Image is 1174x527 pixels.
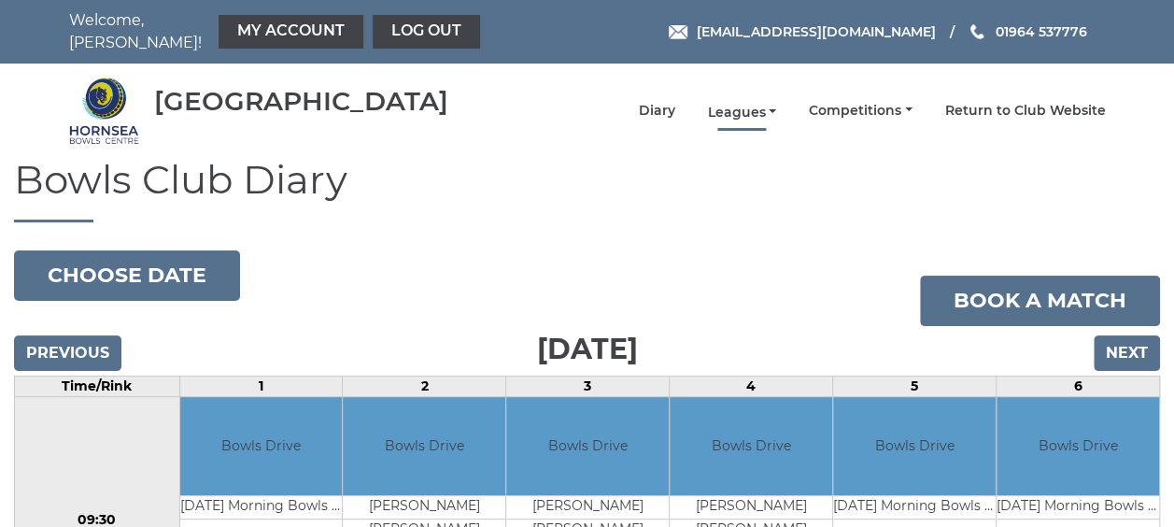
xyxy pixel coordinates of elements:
td: [PERSON_NAME] [343,495,505,519]
input: Next [1094,335,1160,371]
td: [PERSON_NAME] [670,495,832,519]
button: Choose date [14,250,240,301]
td: [DATE] Morning Bowls Club [833,495,996,519]
td: Bowls Drive [343,397,505,495]
a: Return to Club Website [945,102,1106,120]
td: Bowls Drive [506,397,669,495]
td: [DATE] Morning Bowls Club [180,495,343,519]
td: [DATE] Morning Bowls Club [997,495,1159,519]
a: Phone us 01964 537776 [968,21,1086,42]
td: Time/Rink [15,377,180,397]
img: Hornsea Bowls Centre [69,76,139,146]
td: 6 [997,377,1160,397]
div: [GEOGRAPHIC_DATA] [154,87,448,116]
a: Competitions [809,102,912,120]
td: Bowls Drive [180,397,343,495]
a: Diary [638,102,674,120]
a: Book a match [920,276,1160,326]
a: My Account [219,15,363,49]
img: Phone us [970,24,983,39]
a: Leagues [707,104,776,121]
nav: Welcome, [PERSON_NAME]! [69,9,485,54]
td: Bowls Drive [670,397,832,495]
h1: Bowls Club Diary [14,158,1160,222]
input: Previous [14,335,121,371]
span: [EMAIL_ADDRESS][DOMAIN_NAME] [696,23,935,40]
td: Bowls Drive [997,397,1159,495]
td: 2 [343,377,506,397]
img: Email [669,25,687,39]
td: 4 [670,377,833,397]
a: Log out [373,15,480,49]
td: 1 [179,377,343,397]
td: 3 [506,377,670,397]
td: [PERSON_NAME] [506,495,669,519]
td: Bowls Drive [833,397,996,495]
a: Email [EMAIL_ADDRESS][DOMAIN_NAME] [669,21,935,42]
span: 01964 537776 [995,23,1086,40]
td: 5 [833,377,997,397]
